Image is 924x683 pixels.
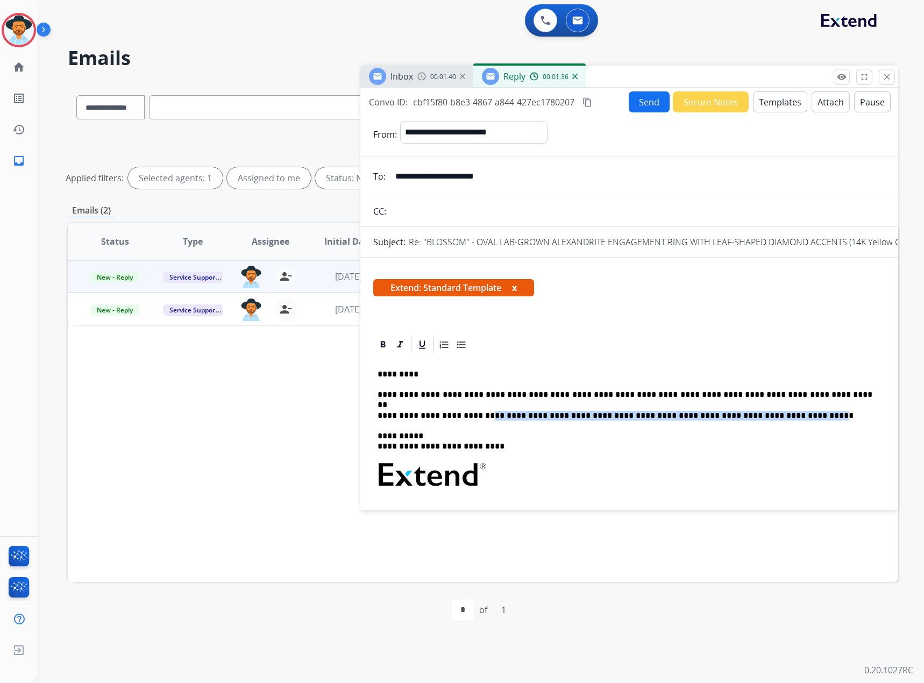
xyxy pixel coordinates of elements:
[12,154,25,167] mat-icon: inbox
[493,599,515,621] div: 1
[453,337,470,353] div: Bullet List
[163,304,224,316] span: Service Support
[373,128,397,141] p: From:
[392,337,408,353] div: Italic
[369,96,408,109] p: Convo ID:
[390,70,413,82] span: Inbox
[854,91,891,112] button: Pause
[373,205,386,218] p: CC:
[753,91,807,112] button: Templates
[629,91,670,112] button: Send
[240,266,262,288] img: agent-avatar
[183,235,203,248] span: Type
[864,664,913,677] p: 0.20.1027RC
[90,304,139,316] span: New - Reply
[68,47,898,69] h2: Emails
[128,167,223,189] div: Selected agents: 1
[673,91,749,112] button: Secure Notes
[413,96,574,108] span: cbf15f80-b8e3-4867-a844-427ec1780207
[240,298,262,321] img: agent-avatar
[68,204,115,217] p: Emails (2)
[12,92,25,105] mat-icon: list_alt
[479,603,487,616] div: of
[859,72,869,82] mat-icon: fullscreen
[430,73,456,81] span: 00:01:40
[101,235,129,248] span: Status
[373,236,406,248] p: Subject:
[512,281,517,294] button: x
[837,72,847,82] mat-icon: remove_red_eye
[335,303,362,315] span: [DATE]
[4,15,34,45] img: avatar
[12,61,25,74] mat-icon: home
[252,235,289,248] span: Assignee
[163,272,224,283] span: Service Support
[324,235,373,248] span: Initial Date
[375,337,391,353] div: Bold
[373,170,386,183] p: To:
[503,70,525,82] span: Reply
[66,172,124,184] p: Applied filters:
[882,72,892,82] mat-icon: close
[315,167,429,189] div: Status: New - Initial
[227,167,311,189] div: Assigned to me
[373,279,534,296] span: Extend: Standard Template
[582,97,592,107] mat-icon: content_copy
[279,303,292,316] mat-icon: person_remove
[12,123,25,136] mat-icon: history
[90,272,139,283] span: New - Reply
[279,270,292,283] mat-icon: person_remove
[543,73,568,81] span: 00:01:36
[414,337,430,353] div: Underline
[436,337,452,353] div: Ordered List
[812,91,850,112] button: Attach
[335,271,362,282] span: [DATE]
